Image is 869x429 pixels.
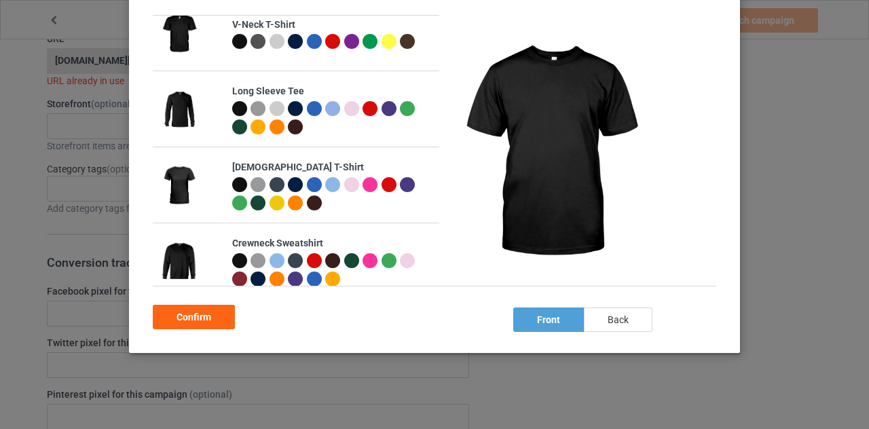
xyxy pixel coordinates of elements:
div: V-Neck T-Shirt [232,18,432,32]
div: Long Sleeve Tee [232,85,432,98]
div: back [584,307,652,332]
div: [DEMOGRAPHIC_DATA] T-Shirt [232,161,432,174]
div: Crewneck Sweatshirt [232,237,432,250]
div: Confirm [153,305,235,329]
div: front [513,307,584,332]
